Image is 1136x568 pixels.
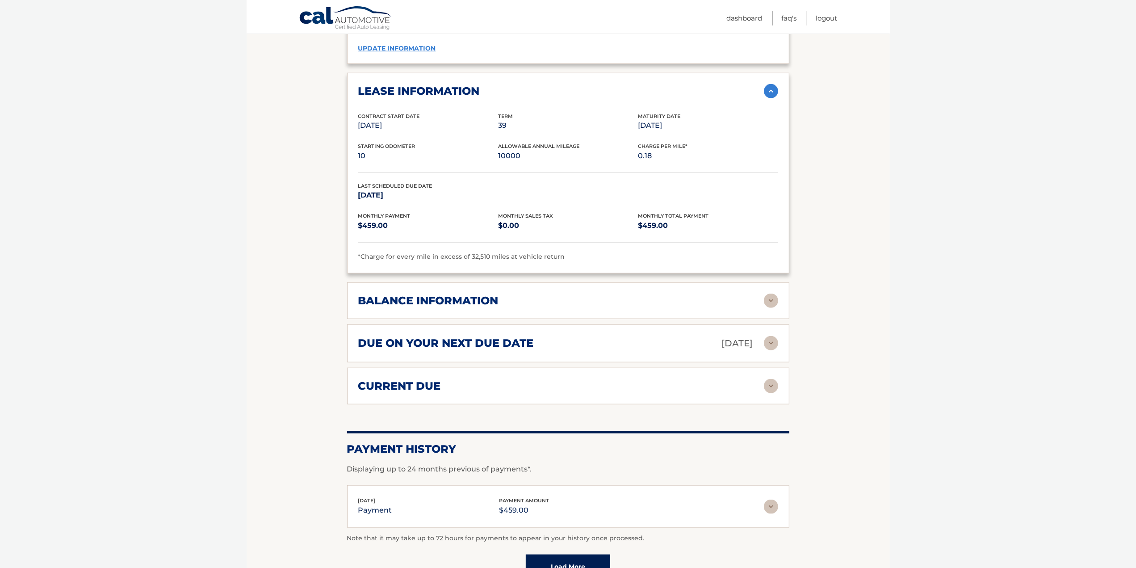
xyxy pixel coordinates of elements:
[299,6,393,32] a: Cal Automotive
[358,294,499,307] h2: balance information
[358,150,498,162] p: 10
[638,219,778,232] p: $459.00
[498,213,553,219] span: Monthly Sales Tax
[498,219,638,232] p: $0.00
[358,143,415,149] span: Starting Odometer
[358,44,436,52] a: update information
[638,119,778,132] p: [DATE]
[358,119,498,132] p: [DATE]
[358,113,420,119] span: Contract Start Date
[358,183,432,189] span: Last Scheduled Due Date
[358,213,411,219] span: Monthly Payment
[764,379,778,393] img: accordion-rest.svg
[358,497,376,504] span: [DATE]
[727,11,763,25] a: Dashboard
[347,464,789,475] p: Displaying up to 24 months previous of payments*.
[358,219,498,232] p: $459.00
[498,119,638,132] p: 39
[722,336,753,351] p: [DATE]
[638,113,680,119] span: Maturity Date
[764,500,778,514] img: accordion-rest.svg
[816,11,838,25] a: Logout
[764,294,778,308] img: accordion-rest.svg
[638,150,778,162] p: 0.18
[358,84,480,98] h2: lease information
[498,150,638,162] p: 10000
[638,213,708,219] span: Monthly Total Payment
[358,252,565,261] span: *Charge for every mile in excess of 32,510 miles at vehicle return
[638,143,687,149] span: Charge Per Mile*
[498,143,579,149] span: Allowable Annual Mileage
[782,11,797,25] a: FAQ's
[498,113,513,119] span: Term
[358,379,441,393] h2: current due
[764,84,778,98] img: accordion-active.svg
[358,337,534,350] h2: due on your next due date
[499,497,549,504] span: payment amount
[347,533,789,544] p: Note that it may take up to 72 hours for payments to appear in your history once processed.
[358,504,392,517] p: payment
[499,504,549,517] p: $459.00
[764,336,778,350] img: accordion-rest.svg
[358,189,498,202] p: [DATE]
[347,442,789,456] h2: Payment History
